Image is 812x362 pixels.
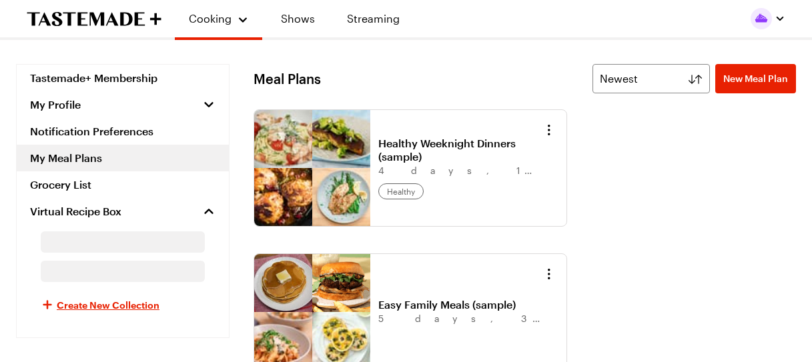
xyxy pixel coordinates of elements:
span: New Meal Plan [723,72,788,85]
a: My Meal Plans [17,145,229,171]
span: My Profile [30,98,81,111]
a: Grocery List [17,171,229,198]
button: Profile picture [751,8,785,29]
button: Create New Collection [17,289,229,321]
span: Cooking [189,12,232,25]
span: Virtual Recipe Box [30,205,121,218]
img: Profile picture [751,8,772,29]
a: Notification Preferences [17,118,229,145]
button: Cooking [188,5,249,32]
a: New Meal Plan [715,64,796,93]
h1: Meal Plans [254,71,321,87]
button: My Profile [17,91,229,118]
a: Easy Family Meals (sample) [378,298,544,311]
span: Newest [600,71,638,87]
a: To Tastemade Home Page [27,11,161,27]
a: Virtual Recipe Box [17,198,229,225]
a: Healthy Weeknight Dinners (sample) [378,137,544,163]
a: Tastemade+ Membership [17,65,229,91]
button: Newest [592,64,710,93]
span: Create New Collection [57,298,159,311]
